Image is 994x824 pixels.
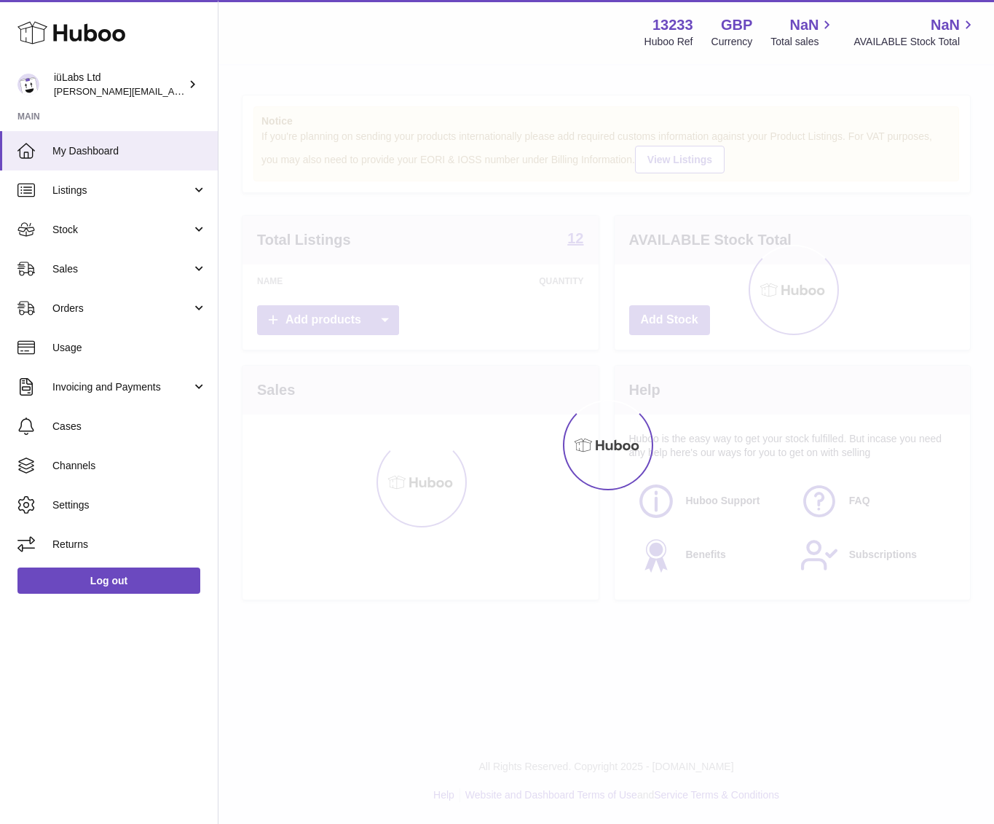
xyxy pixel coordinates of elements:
strong: 13233 [652,15,693,35]
span: Total sales [770,35,835,49]
strong: GBP [721,15,752,35]
a: Log out [17,568,200,594]
span: Usage [52,341,207,355]
img: annunziata@iulabs.co [17,74,39,95]
span: My Dashboard [52,144,207,158]
span: Returns [52,538,207,552]
span: AVAILABLE Stock Total [853,35,977,49]
span: NaN [789,15,819,35]
span: NaN [931,15,960,35]
span: Settings [52,498,207,512]
div: iüLabs Ltd [54,71,185,98]
span: Stock [52,223,192,237]
div: Huboo Ref [644,35,693,49]
span: Invoicing and Payments [52,380,192,394]
a: NaN AVAILABLE Stock Total [853,15,977,49]
span: Listings [52,184,192,197]
a: NaN Total sales [770,15,835,49]
span: Orders [52,302,192,315]
span: [PERSON_NAME][EMAIL_ADDRESS][DOMAIN_NAME] [54,85,292,97]
span: Sales [52,262,192,276]
span: Cases [52,420,207,433]
span: Channels [52,459,207,473]
div: Currency [711,35,753,49]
